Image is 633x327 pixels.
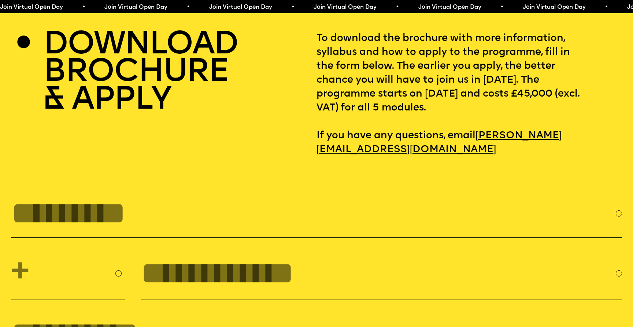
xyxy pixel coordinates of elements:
a: [PERSON_NAME][EMAIL_ADDRESS][DOMAIN_NAME] [316,126,562,159]
span: • [291,4,294,10]
p: To download the brochure with more information, syllabus and how to apply to the programme, fill ... [316,31,622,157]
span: • [500,4,503,10]
h2: DOWNLOAD BROCHURE & APPLY [43,31,238,114]
span: • [186,4,189,10]
span: • [395,4,399,10]
span: • [82,4,85,10]
span: • [604,4,608,10]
